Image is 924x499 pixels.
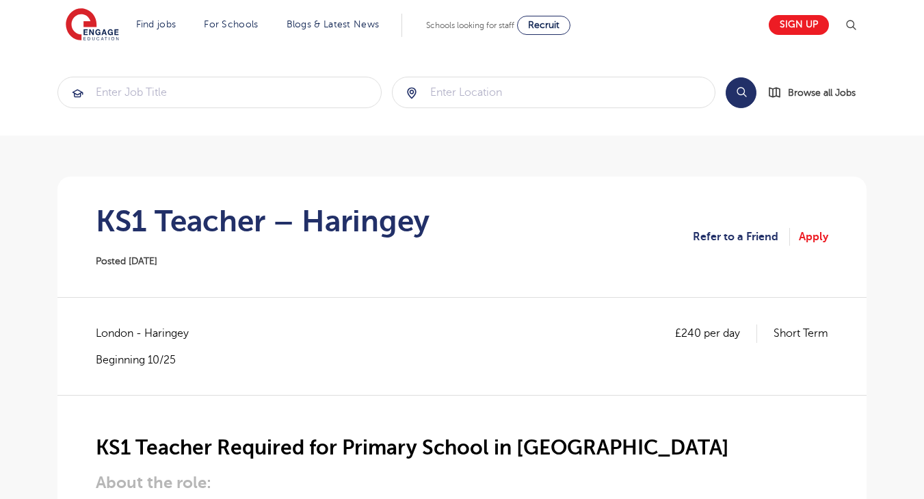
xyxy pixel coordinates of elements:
p: £240 per day [675,324,757,342]
a: Blogs & Latest News [287,19,380,29]
a: Refer to a Friend [693,228,790,246]
a: For Schools [204,19,258,29]
div: Submit [392,77,716,108]
a: Recruit [517,16,570,35]
a: Find jobs [136,19,176,29]
span: London - Haringey [96,324,202,342]
a: Browse all Jobs [767,85,867,101]
a: Apply [799,228,828,246]
span: Posted [DATE] [96,256,157,266]
input: Submit [393,77,715,107]
span: Browse all Jobs [788,85,856,101]
span: Recruit [528,20,559,30]
input: Submit [58,77,381,107]
div: Submit [57,77,382,108]
p: Beginning 10/25 [96,353,202,368]
h1: KS1 Teacher – Haringey [96,204,430,238]
p: Short Term [774,324,828,342]
span: Schools looking for staff [426,21,514,30]
h2: KS1 Teacher Required for Primary School in [GEOGRAPHIC_DATA] [96,436,828,459]
strong: About the role: [96,473,211,492]
img: Engage Education [66,8,119,42]
button: Search [726,77,756,108]
a: Sign up [769,15,829,35]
